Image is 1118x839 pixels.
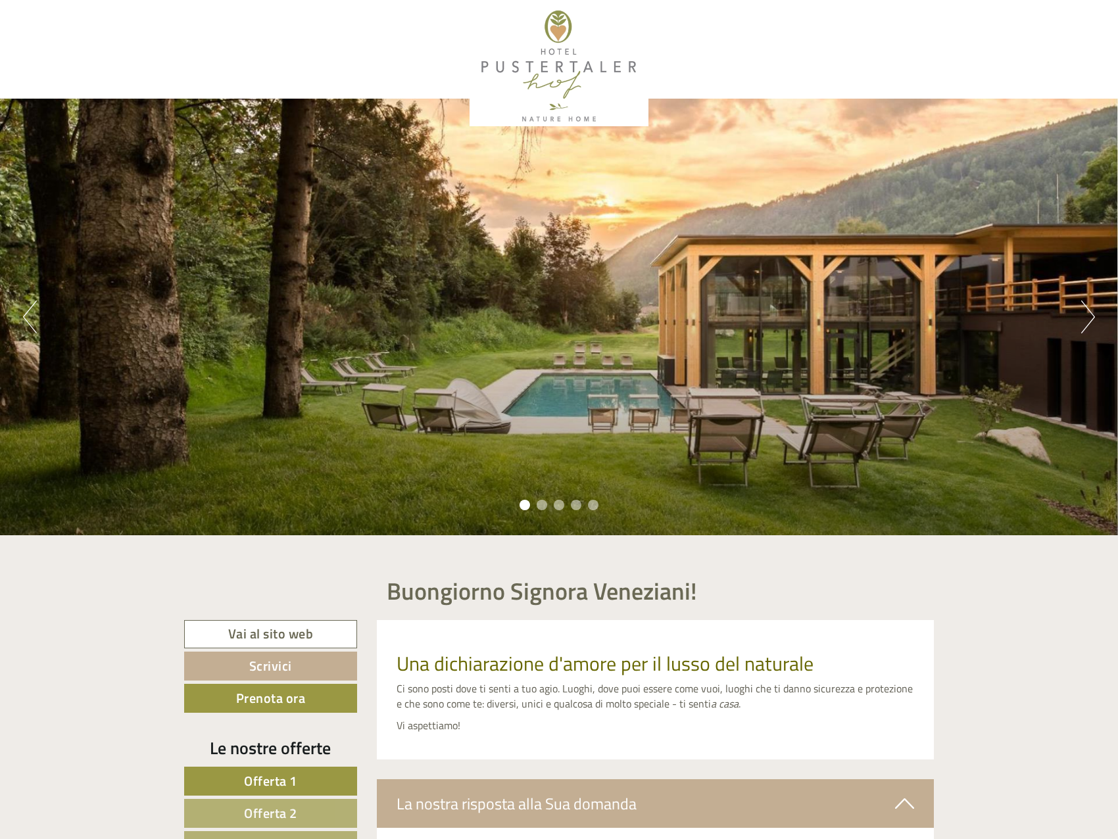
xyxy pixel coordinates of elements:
span: Offerta 1 [244,771,297,791]
a: Vai al sito web [184,620,357,648]
span: Una dichiarazione d'amore per il lusso del naturale [397,648,814,679]
button: Previous [23,300,37,333]
div: La nostra risposta alla Sua domanda [377,779,935,828]
h1: Buongiorno Signora Veneziani! [387,578,697,604]
p: Ci sono posti dove ti senti a tuo agio. Luoghi, dove puoi essere come vuoi, luoghi che ti danno s... [397,681,915,711]
a: Prenota ora [184,684,357,713]
div: Le nostre offerte [184,736,357,760]
a: Scrivici [184,652,357,681]
button: Next [1081,300,1095,333]
em: a [711,696,716,711]
p: Vi aspettiamo! [397,718,915,733]
em: casa [719,696,739,711]
span: Offerta 2 [244,803,297,823]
